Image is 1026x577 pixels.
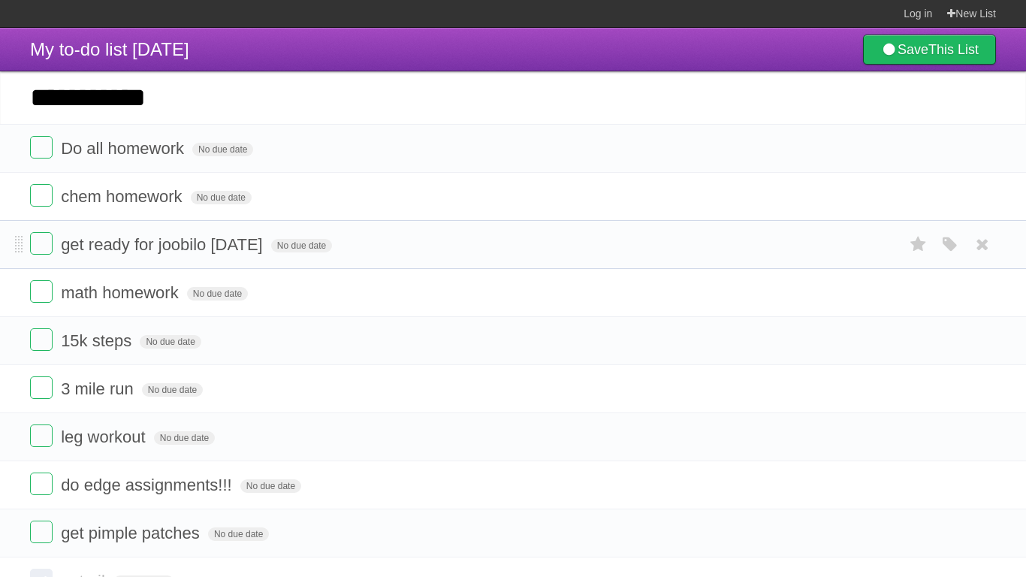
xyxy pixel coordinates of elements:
label: Done [30,376,53,399]
span: My to-do list [DATE] [30,39,189,59]
span: No due date [192,143,253,156]
span: chem homework [61,187,186,206]
label: Done [30,473,53,495]
label: Done [30,328,53,351]
label: Star task [904,232,933,257]
span: No due date [142,383,203,397]
span: No due date [154,431,215,445]
span: math homework [61,283,183,302]
span: get ready for joobilo [DATE] [61,235,267,254]
b: This List [928,42,979,57]
span: 15k steps [61,331,135,350]
a: SaveThis List [863,35,996,65]
span: do edge assignments!!! [61,476,235,494]
label: Done [30,280,53,303]
span: No due date [187,287,248,301]
span: No due date [191,191,252,204]
label: Done [30,136,53,159]
label: Done [30,424,53,447]
span: Do all homework [61,139,188,158]
span: 3 mile run [61,379,137,398]
span: leg workout [61,427,149,446]
span: No due date [240,479,301,493]
label: Done [30,232,53,255]
span: No due date [140,335,201,349]
label: Done [30,521,53,543]
span: get pimple patches [61,524,204,542]
span: No due date [208,527,269,541]
span: No due date [271,239,332,252]
label: Done [30,184,53,207]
